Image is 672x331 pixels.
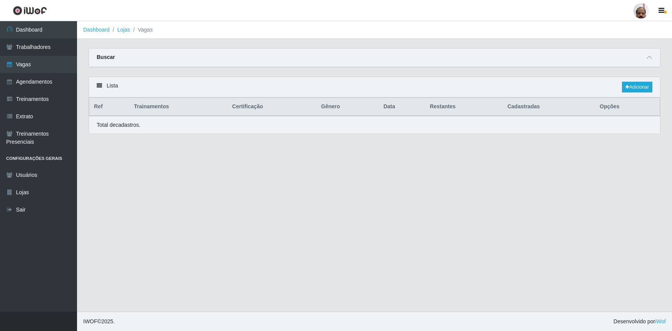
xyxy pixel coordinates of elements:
[117,27,130,33] a: Lojas
[655,318,666,324] a: iWof
[503,98,595,116] th: Cadastradas
[613,318,666,326] span: Desenvolvido por
[130,26,153,34] li: Vagas
[83,318,97,324] span: IWOF
[97,121,141,129] p: Total de cadastros.
[228,98,317,116] th: Certificação
[425,98,503,116] th: Restantes
[83,318,115,326] span: © 2025 .
[129,98,228,116] th: Trainamentos
[83,27,110,33] a: Dashboard
[89,77,660,97] div: Lista
[97,54,115,60] strong: Buscar
[595,98,660,116] th: Opções
[317,98,379,116] th: Gênero
[622,82,652,92] a: Adicionar
[89,98,129,116] th: Ref
[77,21,672,39] nav: breadcrumb
[13,6,47,15] img: CoreUI Logo
[379,98,426,116] th: Data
